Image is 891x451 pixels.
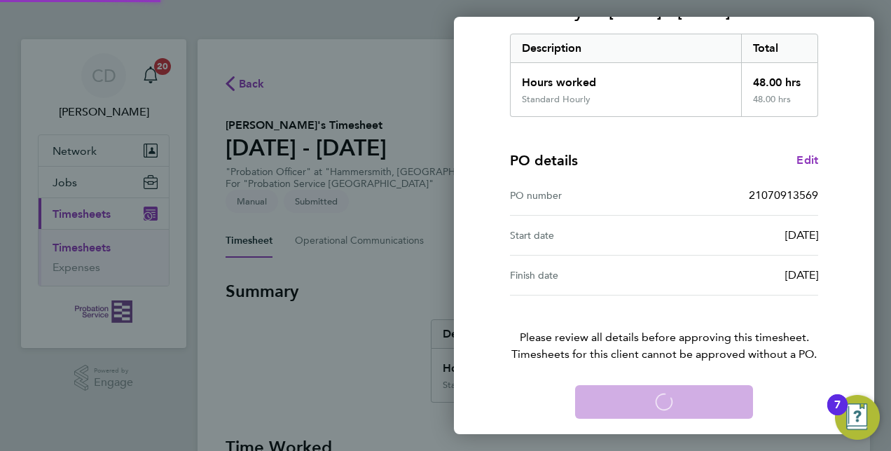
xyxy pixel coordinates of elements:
[511,34,741,62] div: Description
[510,187,664,204] div: PO number
[796,153,818,167] span: Edit
[510,267,664,284] div: Finish date
[522,94,590,105] div: Standard Hourly
[510,151,578,170] h4: PO details
[741,34,818,62] div: Total
[741,63,818,94] div: 48.00 hrs
[510,227,664,244] div: Start date
[511,63,741,94] div: Hours worked
[749,188,818,202] span: 21070913569
[796,152,818,169] a: Edit
[493,296,835,363] p: Please review all details before approving this timesheet.
[835,395,880,440] button: Open Resource Center, 7 new notifications
[510,34,818,117] div: Summary of 15 - 21 Sep 2025
[664,227,818,244] div: [DATE]
[493,346,835,363] span: Timesheets for this client cannot be approved without a PO.
[741,94,818,116] div: 48.00 hrs
[834,405,841,423] div: 7
[664,267,818,284] div: [DATE]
